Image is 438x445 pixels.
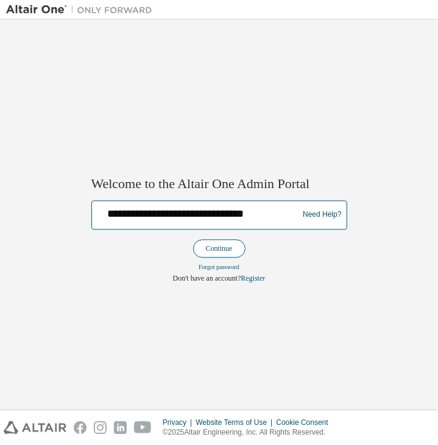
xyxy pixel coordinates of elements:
[193,239,245,258] button: Continue
[94,421,107,434] img: instagram.svg
[74,421,87,434] img: facebook.svg
[303,215,341,215] a: Need Help?
[276,418,335,427] div: Cookie Consent
[163,427,336,438] p: © 2025 Altair Engineering, Inc. All Rights Reserved.
[196,418,276,427] div: Website Terms of Use
[6,4,158,16] img: Altair One
[163,418,196,427] div: Privacy
[134,421,152,434] img: youtube.svg
[199,264,239,270] a: Forgot password
[91,176,347,193] h2: Welcome to the Altair One Admin Portal
[114,421,127,434] img: linkedin.svg
[241,274,265,282] a: Register
[4,421,66,434] img: altair_logo.svg
[173,274,241,282] span: Don't have an account?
